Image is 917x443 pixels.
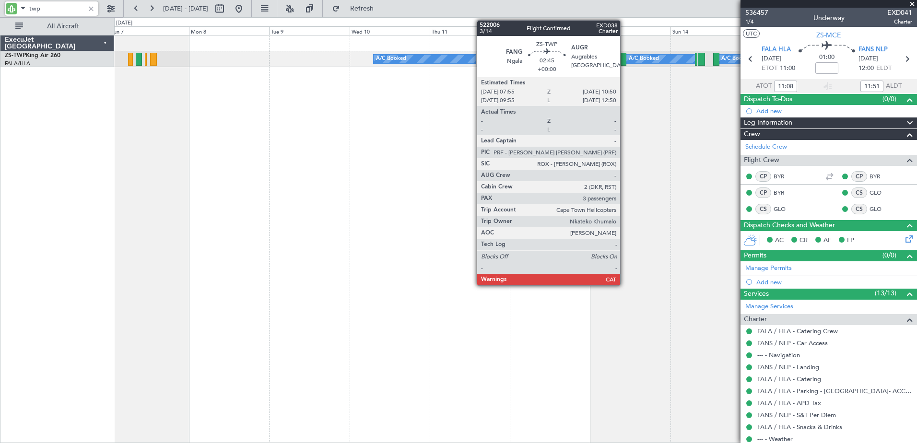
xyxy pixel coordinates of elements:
button: UTC [743,29,760,38]
div: Sat 13 [590,26,670,35]
a: BYR [774,172,795,181]
div: Fri 12 [510,26,590,35]
span: AC [775,236,784,245]
a: GLO [774,205,795,213]
span: Flight Crew [744,155,779,166]
span: [DATE] [762,54,781,64]
div: Underway [813,13,845,23]
a: FANS / NLP - Landing [757,363,819,371]
a: FALA / HLA - Snacks & Drinks [757,423,842,431]
span: ELDT [876,64,892,73]
span: Permits [744,250,766,261]
div: [DATE] [116,19,132,27]
span: (13/13) [875,288,896,298]
a: BYR [870,172,891,181]
div: A/C Booked [376,52,406,66]
span: (0/0) [882,250,896,260]
span: FP [847,236,854,245]
a: FALA/HLA [5,60,30,67]
span: 01:00 [819,53,835,62]
div: A/C Booked [721,52,752,66]
span: ZS-TWP [5,53,26,58]
span: CR [799,236,808,245]
span: AF [823,236,831,245]
a: FALA / HLA - APD Tax [757,399,821,407]
span: Crew [744,129,760,140]
div: Sun 14 [670,26,751,35]
a: FALA / HLA - Catering Crew [757,327,838,335]
a: --- - Navigation [757,351,800,359]
span: 12:00 [858,64,874,73]
span: Charter [887,18,912,26]
span: Dispatch Checks and Weather [744,220,835,231]
div: Wed 10 [350,26,430,35]
div: Add new [756,107,912,115]
div: CP [755,187,771,198]
span: Charter [744,314,767,325]
a: FANS / NLP - Car Access [757,339,828,347]
a: FALA / HLA - Parking - [GEOGRAPHIC_DATA]- ACC # 1800 [757,387,912,395]
input: A/C (Reg. or Type) [29,1,84,16]
div: A/C Booked [629,52,659,66]
div: Tue 9 [269,26,349,35]
a: GLO [870,188,891,197]
span: 1/4 [745,18,768,26]
span: FALA HLA [762,45,791,55]
input: --:-- [860,81,883,92]
div: CS [851,204,867,214]
span: Leg Information [744,117,792,128]
button: All Aircraft [11,19,104,34]
div: CP [851,171,867,182]
span: 536457 [745,8,768,18]
div: Mon 8 [189,26,269,35]
a: FANS / NLP - S&T Per Diem [757,411,836,419]
a: ZS-TWPKing Air 260 [5,53,60,58]
span: 11:00 [780,64,795,73]
a: FALA / HLA - Catering [757,375,821,383]
div: Thu 11 [430,26,510,35]
div: CP [755,171,771,182]
span: Refresh [342,5,382,12]
div: Sun 7 [109,26,189,35]
span: [DATE] [858,54,878,64]
span: (0/0) [882,94,896,104]
span: ETOT [762,64,777,73]
button: Refresh [328,1,385,16]
span: [DATE] - [DATE] [163,4,208,13]
span: All Aircraft [25,23,101,30]
div: CS [851,187,867,198]
a: --- - Weather [757,435,793,443]
input: --:-- [774,81,797,92]
a: Manage Services [745,302,793,312]
span: Dispatch To-Dos [744,94,792,105]
div: Add new [756,278,912,286]
a: GLO [870,205,891,213]
a: BYR [774,188,795,197]
span: EXD041 [887,8,912,18]
span: ZS-MCE [816,30,841,40]
a: Schedule Crew [745,142,787,152]
span: Services [744,289,769,300]
div: CS [755,204,771,214]
span: ALDT [886,82,902,91]
span: ATOT [756,82,772,91]
span: FANS NLP [858,45,888,55]
div: A/C Booked [560,52,590,66]
a: Manage Permits [745,264,792,273]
